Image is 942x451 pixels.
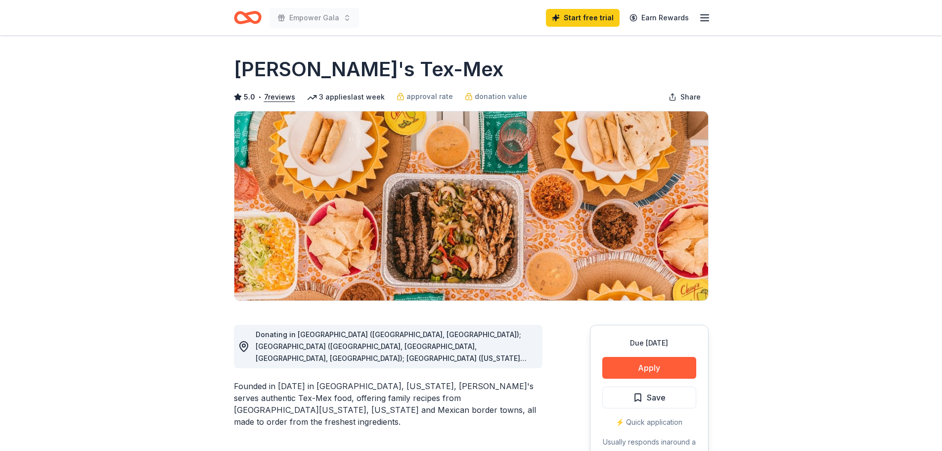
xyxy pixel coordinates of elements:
[602,357,696,379] button: Apply
[475,91,527,102] span: donation value
[602,337,696,349] div: Due [DATE]
[465,91,527,102] a: donation value
[397,91,453,102] a: approval rate
[244,91,255,103] span: 5.0
[546,9,620,27] a: Start free trial
[269,8,359,28] button: Empower Gala
[264,91,295,103] button: 7reviews
[234,6,262,29] a: Home
[289,12,339,24] span: Empower Gala
[234,380,542,428] div: Founded in [DATE] in [GEOGRAPHIC_DATA], [US_STATE], [PERSON_NAME]'s serves authentic Tex-Mex food...
[234,111,708,301] img: Image for Chuy's Tex-Mex
[680,91,701,103] span: Share
[624,9,695,27] a: Earn Rewards
[647,391,666,404] span: Save
[661,87,709,107] button: Share
[602,416,696,428] div: ⚡️ Quick application
[406,91,453,102] span: approval rate
[234,55,503,83] h1: [PERSON_NAME]'s Tex-Mex
[258,93,261,101] span: •
[602,387,696,408] button: Save
[307,91,385,103] div: 3 applies last week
